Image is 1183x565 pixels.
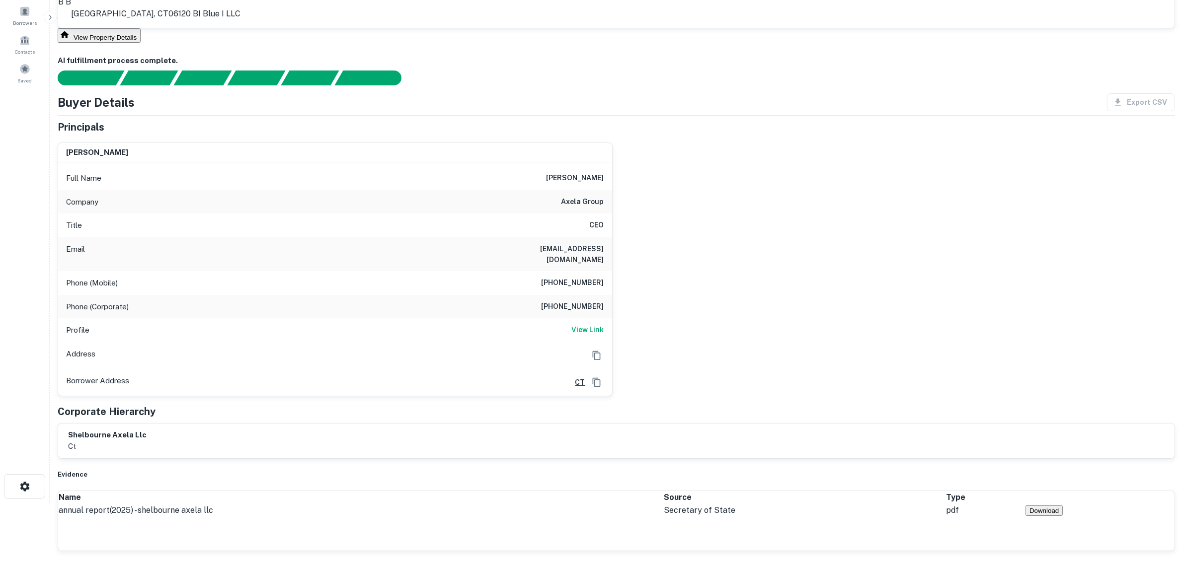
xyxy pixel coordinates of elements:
[58,491,1175,517] div: scrollable content
[663,491,946,504] th: Source
[572,324,604,336] a: View Link
[66,219,82,231] p: Title
[58,470,1175,480] h5: Evidence
[1025,505,1063,516] button: Download
[71,8,240,20] p: [GEOGRAPHIC_DATA], CT06120
[58,55,1175,67] h6: AI fulfillment process complete.
[66,172,101,184] p: Full Name
[13,19,37,27] span: Borrowers
[542,301,604,313] h6: [PHONE_NUMBER]
[58,404,156,419] h5: Corporate Hierarchy
[66,348,95,363] p: Address
[946,504,1025,517] td: pdf
[664,492,692,503] div: Source
[589,375,604,390] button: Copy Address
[663,504,946,517] td: Secretary of State
[173,71,232,85] div: Documents found, AI parsing details...
[542,277,604,289] h6: [PHONE_NUMBER]
[66,277,118,289] p: Phone (Mobile)
[58,504,663,517] td: annual report(2025) - shelbourne axela llc
[227,71,285,85] div: Principals found, AI now looking for contact information...
[120,71,178,85] div: Your request is received and processing...
[58,120,104,135] h5: Principals
[485,243,604,265] h6: [EMAIL_ADDRESS][DOMAIN_NAME]
[66,243,85,265] p: Email
[58,93,135,111] h4: Buyer Details
[946,492,966,503] div: Type
[1133,486,1183,533] iframe: Chat Widget
[589,348,604,363] button: Copy Address
[335,71,413,85] div: AI fulfillment process complete.
[68,440,147,452] p: ct
[561,196,604,208] h6: axela group
[18,76,32,84] span: Saved
[3,31,47,58] a: Contacts
[193,9,240,18] a: BI Blue I LLC
[590,219,604,231] h6: CEO
[66,196,98,208] p: Company
[66,324,89,336] p: Profile
[66,147,128,158] h6: [PERSON_NAME]
[567,377,585,388] a: CT
[15,48,35,56] span: Contacts
[46,71,120,85] div: Sending borrower request to AI...
[68,429,147,441] h6: shelbourne axela llc
[58,28,141,43] button: View Property Details
[547,172,604,184] h6: [PERSON_NAME]
[281,71,339,85] div: Principals found, still searching for contact information. This may take time...
[946,491,1025,504] th: Type
[3,60,47,86] a: Saved
[3,2,47,29] a: Borrowers
[66,301,129,313] p: Phone (Corporate)
[572,324,604,335] h6: View Link
[66,375,129,390] p: Borrower Address
[58,491,663,504] th: Name
[59,492,81,503] div: Name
